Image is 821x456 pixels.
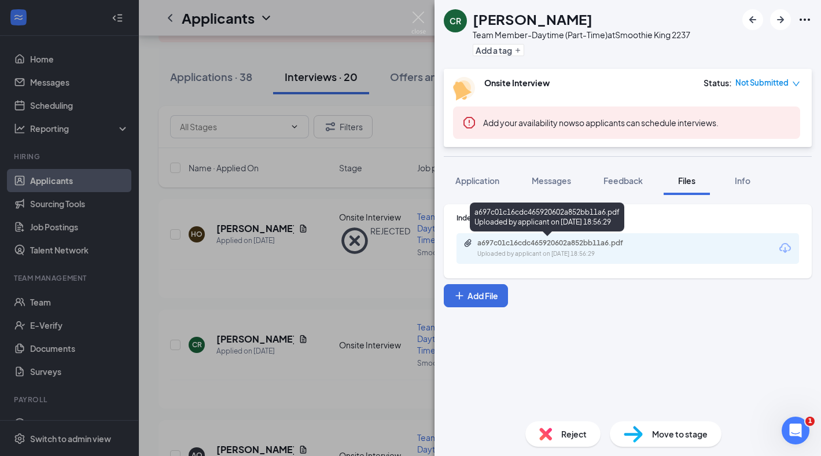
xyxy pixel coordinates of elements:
span: Messages [532,175,571,186]
span: so applicants can schedule interviews. [483,117,719,128]
svg: Plus [514,47,521,54]
button: PlusAdd a tag [473,44,524,56]
svg: Error [462,116,476,130]
svg: Download [778,241,792,255]
span: Application [455,175,499,186]
h1: [PERSON_NAME] [473,9,592,29]
svg: ArrowRight [774,13,787,27]
svg: Plus [454,290,465,301]
a: Paperclipa697c01c16cdc465920602a852bb11a6.pdfUploaded by applicant on [DATE] 18:56:29 [463,238,651,259]
div: Uploaded by applicant on [DATE] 18:56:29 [477,249,651,259]
iframe: Intercom live chat [782,417,809,444]
button: ArrowRight [770,9,791,30]
span: 1 [805,417,815,426]
span: Feedback [603,175,643,186]
div: Status : [704,77,732,89]
span: Files [678,175,695,186]
svg: Ellipses [798,13,812,27]
span: Not Submitted [735,77,789,89]
svg: ArrowLeftNew [746,13,760,27]
span: down [792,80,800,88]
span: Reject [561,428,587,440]
div: a697c01c16cdc465920602a852bb11a6.pdf [477,238,639,248]
button: ArrowLeftNew [742,9,763,30]
span: Move to stage [652,428,708,440]
button: Add FilePlus [444,284,508,307]
svg: Paperclip [463,238,473,248]
span: Info [735,175,750,186]
b: Onsite Interview [484,78,550,88]
div: Indeed Resume [456,213,799,223]
button: Add your availability now [483,117,575,128]
div: CR [450,15,461,27]
div: Team Member-Daytime (Part-Time) at Smoothie King 2237 [473,29,690,41]
div: a697c01c16cdc465920602a852bb11a6.pdf Uploaded by applicant on [DATE] 18:56:29 [470,203,624,231]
